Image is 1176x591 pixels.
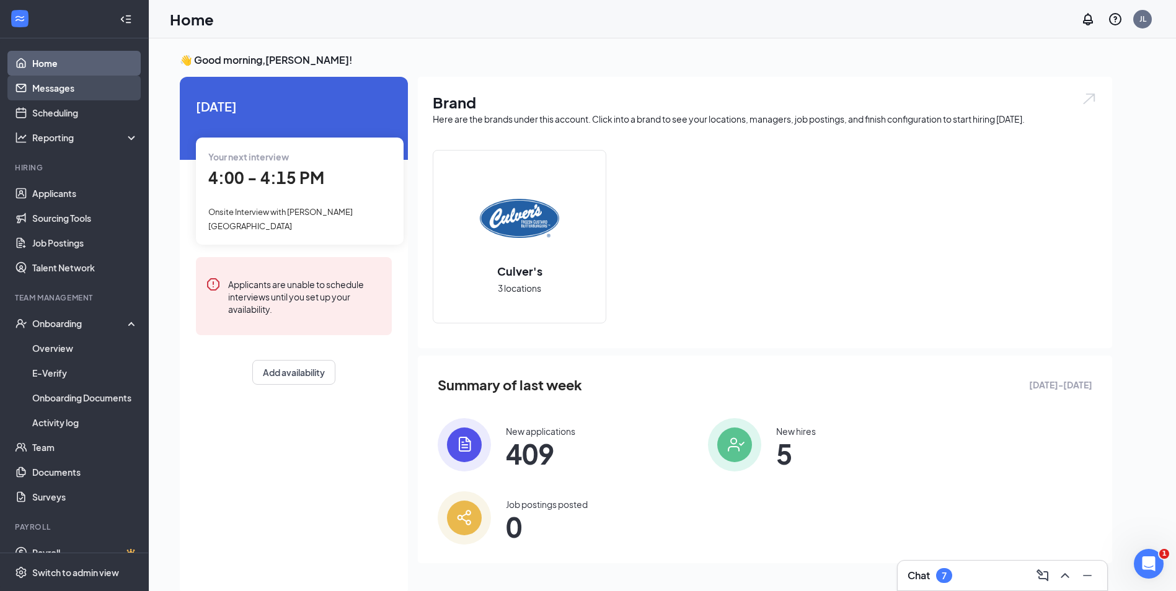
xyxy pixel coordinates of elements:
[1139,14,1146,24] div: JL
[14,12,26,25] svg: WorkstreamLogo
[480,179,559,258] img: Culver's
[15,131,27,144] svg: Analysis
[1033,566,1053,585] button: ComposeMessage
[1080,568,1095,583] svg: Minimize
[438,374,582,396] span: Summary of last week
[1077,566,1097,585] button: Minimize
[1035,568,1050,583] svg: ComposeMessage
[15,522,136,532] div: Payroll
[708,418,761,471] img: icon
[32,435,138,460] a: Team
[1134,549,1164,579] iframe: Intercom live chat
[15,162,136,173] div: Hiring
[942,571,947,581] div: 7
[32,131,139,144] div: Reporting
[32,317,128,330] div: Onboarding
[498,281,541,295] span: 3 locations
[208,167,324,188] span: 4:00 - 4:15 PM
[15,566,27,579] svg: Settings
[1159,549,1169,559] span: 1
[32,484,138,509] a: Surveys
[32,361,138,385] a: E-Verify
[1108,12,1123,27] svg: QuestionInfo
[1081,92,1097,106] img: open.6027fd2a22e1237b5b06.svg
[506,515,588,538] span: 0
[228,277,382,315] div: Applicants are unable to schedule interviews until you set up your availability.
[776,425,816,437] div: New hires
[32,566,119,579] div: Switch to admin view
[170,9,214,30] h1: Home
[32,336,138,361] a: Overview
[32,51,138,76] a: Home
[1081,12,1095,27] svg: Notifications
[506,442,575,465] span: 409
[252,360,335,385] button: Add availability
[438,418,491,471] img: icon
[908,569,930,582] h3: Chat
[15,317,27,330] svg: UserCheck
[32,385,138,410] a: Onboarding Documents
[1058,568,1072,583] svg: ChevronUp
[32,255,138,280] a: Talent Network
[15,292,136,303] div: Team Management
[120,13,132,25] svg: Collapse
[32,76,138,100] a: Messages
[32,206,138,230] a: Sourcing Tools
[32,181,138,206] a: Applicants
[196,97,392,116] span: [DATE]
[32,100,138,125] a: Scheduling
[438,491,491,545] img: icon
[32,460,138,484] a: Documents
[1055,566,1075,585] button: ChevronUp
[206,277,221,292] svg: Error
[180,53,1112,67] h3: 👋 Good morning, [PERSON_NAME] !
[208,151,289,162] span: Your next interview
[32,230,138,255] a: Job Postings
[433,92,1097,113] h1: Brand
[433,113,1097,125] div: Here are the brands under this account. Click into a brand to see your locations, managers, job p...
[485,263,555,279] h2: Culver's
[776,442,816,465] span: 5
[208,207,353,230] span: Onsite Interview with [PERSON_NAME][GEOGRAPHIC_DATA]
[32,540,138,565] a: PayrollCrown
[506,425,575,437] div: New applications
[506,498,588,510] div: Job postings posted
[32,410,138,435] a: Activity log
[1029,378,1092,392] span: [DATE] - [DATE]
